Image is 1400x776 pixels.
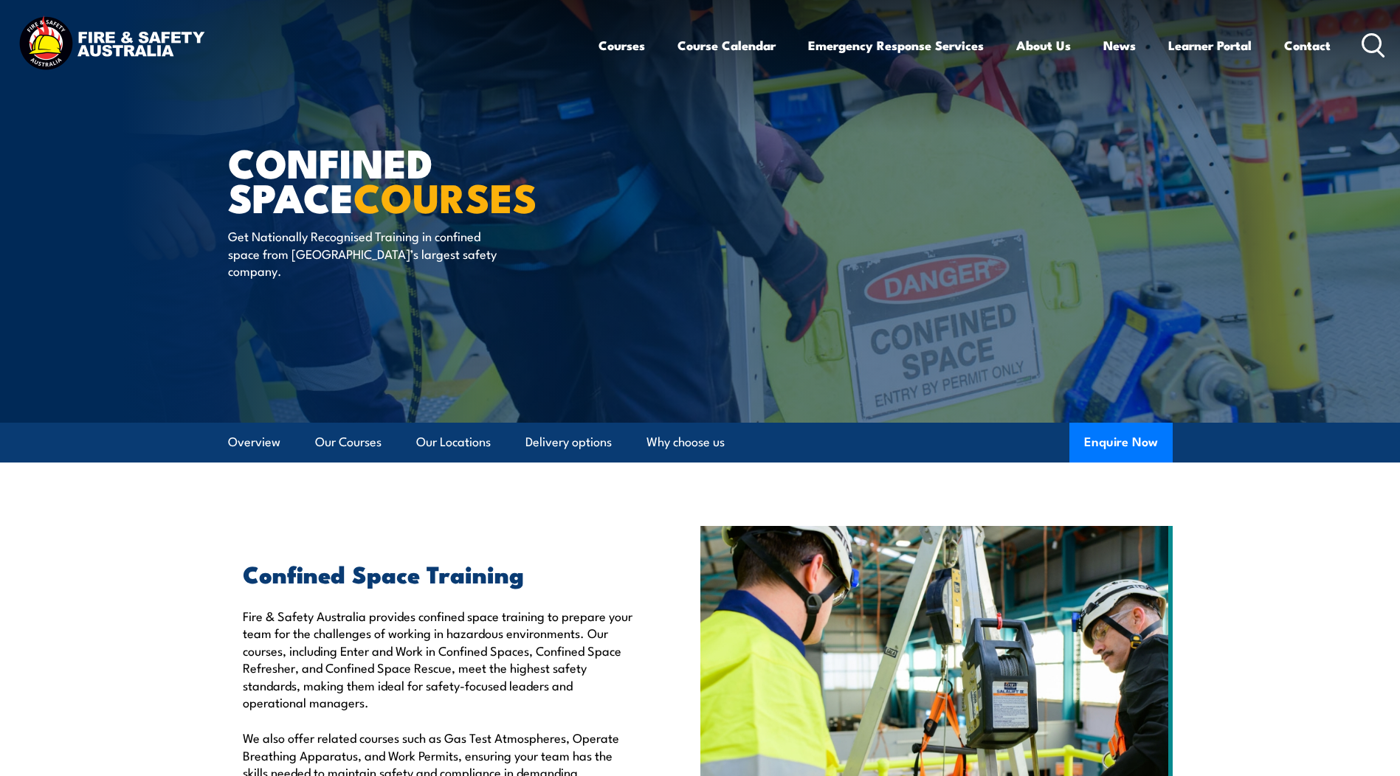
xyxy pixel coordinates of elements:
a: Courses [599,26,645,65]
button: Enquire Now [1069,423,1173,463]
a: Contact [1284,26,1331,65]
a: Emergency Response Services [808,26,984,65]
strong: COURSES [354,165,537,226]
a: Our Courses [315,423,382,462]
h2: Confined Space Training [243,563,632,583]
a: Our Locations [416,423,491,462]
p: Fire & Safety Australia provides confined space training to prepare your team for the challenges ... [243,607,632,710]
p: Get Nationally Recognised Training in confined space from [GEOGRAPHIC_DATA]’s largest safety comp... [228,227,497,279]
a: Overview [228,423,280,462]
a: News [1103,26,1136,65]
a: Learner Portal [1168,26,1252,65]
a: About Us [1016,26,1071,65]
a: Why choose us [646,423,725,462]
a: Course Calendar [677,26,776,65]
a: Delivery options [525,423,612,462]
h1: Confined Space [228,145,593,213]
